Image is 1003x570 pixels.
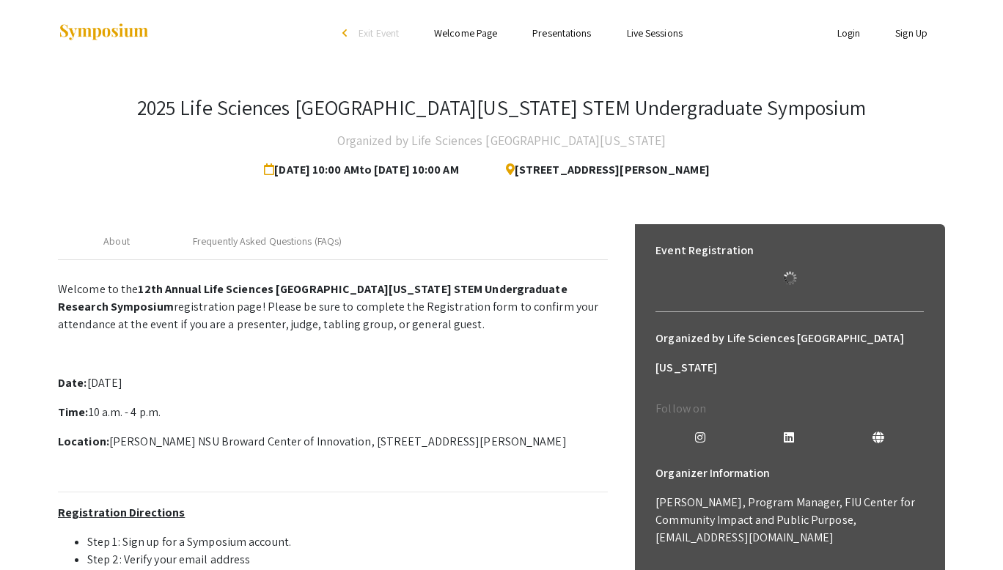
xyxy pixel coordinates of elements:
[655,236,754,265] h6: Event Registration
[193,234,342,249] div: Frequently Asked Questions (FAQs)
[494,155,710,185] span: [STREET_ADDRESS][PERSON_NAME]
[655,494,924,547] p: [PERSON_NAME], Program Manager, FIU Center for Community Impact and Public Purpose, [EMAIL_ADDRES...
[837,26,861,40] a: Login
[58,281,608,333] p: Welcome to the registration page! Please be sure to complete the Registration form to confirm you...
[655,459,924,488] h6: Organizer Information
[87,533,608,551] li: Step 1: Sign up for a Symposium account.
[58,505,185,520] u: Registration Directions
[58,404,608,421] p: 10 a.m. - 4 p.m.
[434,26,497,40] a: Welcome Page
[655,324,924,382] h6: Organized by Life Sciences [GEOGRAPHIC_DATA][US_STATE]
[359,26,399,40] span: Exit Event
[58,281,567,314] strong: 12th Annual Life Sciences [GEOGRAPHIC_DATA][US_STATE] STEM Undergraduate Research Symposium
[342,29,351,37] div: arrow_back_ios
[264,155,464,185] span: [DATE] 10:00 AM to [DATE] 10:00 AM
[87,551,608,569] li: Step 2: Verify your email address
[58,434,109,449] strong: Location:
[895,26,927,40] a: Sign Up
[58,375,87,391] strong: Date:
[137,95,867,120] h3: 2025 Life Sciences [GEOGRAPHIC_DATA][US_STATE] STEM Undergraduate Symposium
[103,234,130,249] div: About
[655,400,924,418] p: Follow on
[58,404,89,420] strong: Time:
[627,26,683,40] a: Live Sessions
[58,433,608,451] p: [PERSON_NAME] NSU Broward Center of Innovation, [STREET_ADDRESS][PERSON_NAME]
[58,23,150,42] img: Symposium by ForagerOne
[532,26,591,40] a: Presentations
[337,126,666,155] h4: Organized by Life Sciences [GEOGRAPHIC_DATA][US_STATE]
[58,374,608,392] p: [DATE]
[777,265,803,291] img: Loading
